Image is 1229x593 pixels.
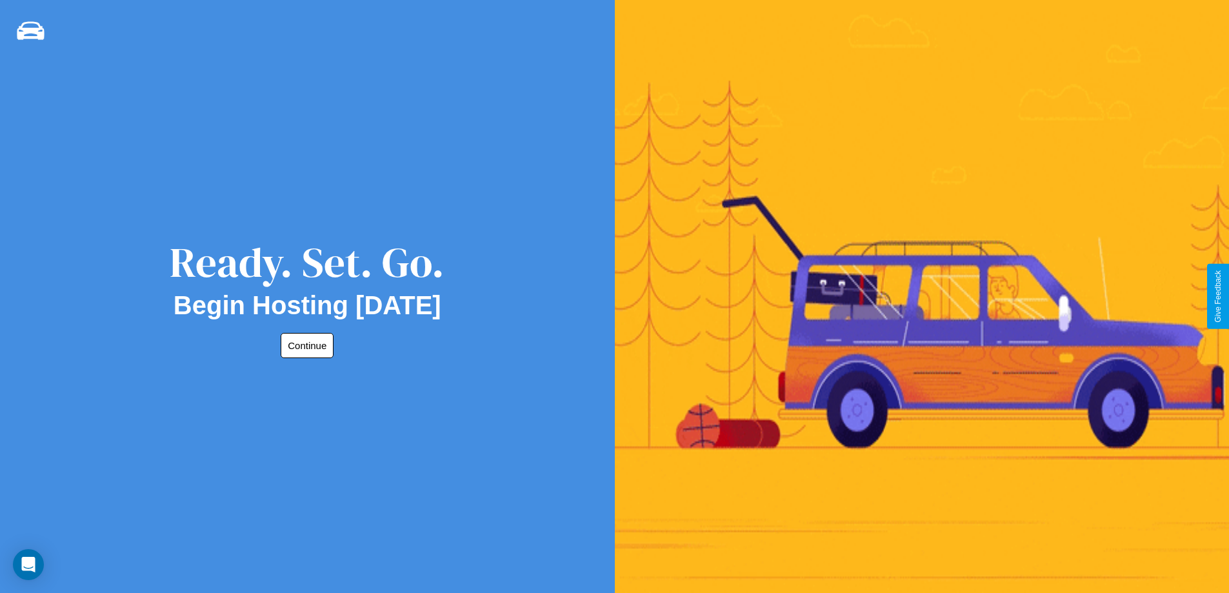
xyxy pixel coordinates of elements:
div: Give Feedback [1214,270,1223,323]
h2: Begin Hosting [DATE] [174,291,441,320]
button: Continue [281,333,334,358]
div: Open Intercom Messenger [13,549,44,580]
div: Ready. Set. Go. [170,234,445,291]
